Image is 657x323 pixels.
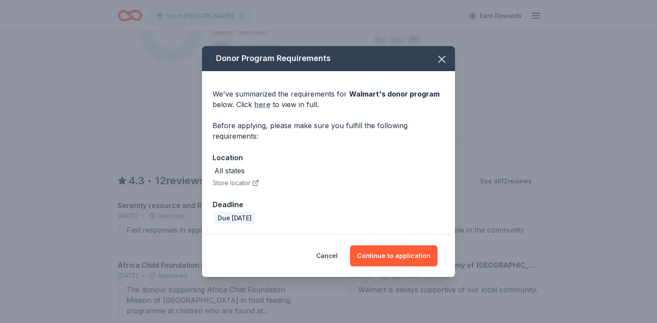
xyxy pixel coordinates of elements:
div: Due [DATE] [214,212,255,224]
div: Before applying, please make sure you fulfill the following requirements: [213,120,444,141]
a: here [254,99,271,110]
button: Continue to application [350,245,437,266]
button: Store locator [213,178,259,188]
div: We've summarized the requirements for below. Click to view in full. [213,89,444,110]
div: All states [214,165,245,176]
span: Walmart 's donor program [349,90,440,98]
div: Deadline [213,199,444,210]
div: Donor Program Requirements [202,46,455,71]
div: Location [213,152,444,163]
button: Cancel [316,245,338,266]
